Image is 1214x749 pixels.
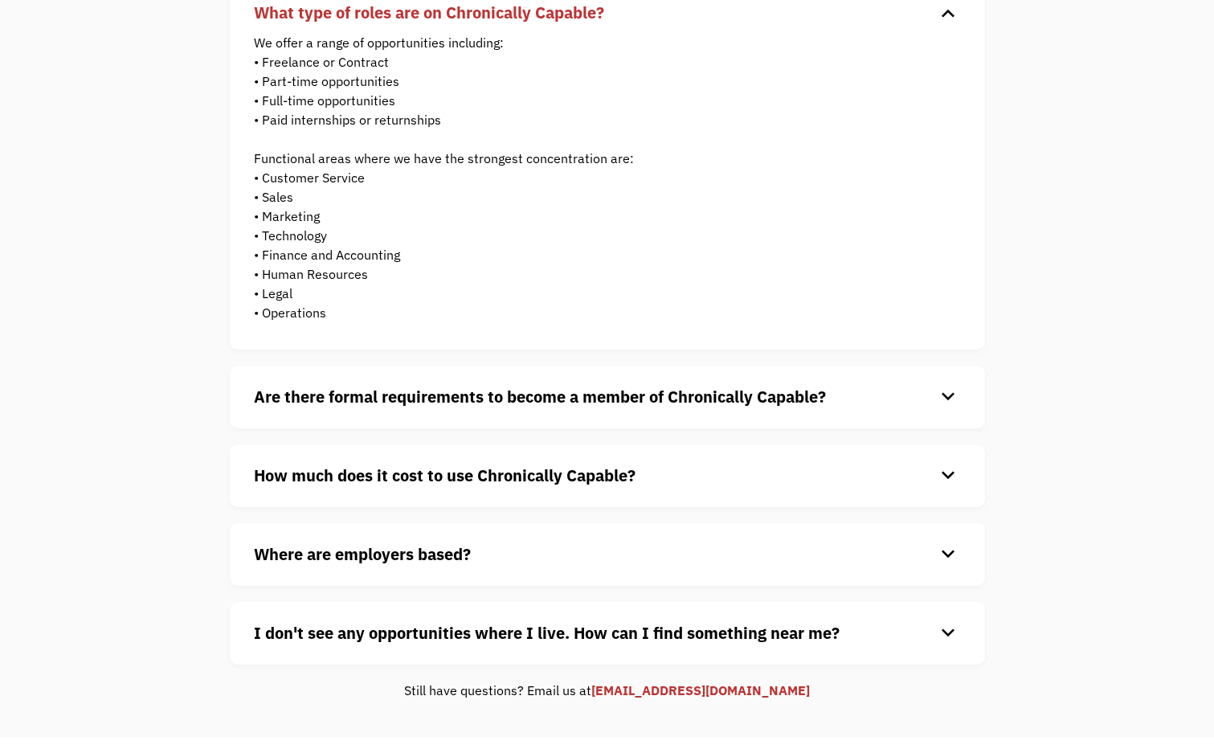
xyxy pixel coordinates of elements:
strong: Where are employers based? [254,543,471,565]
strong: I don't see any opportunities where I live. How can I find something near me? [254,622,840,644]
strong: What type of roles are on Chronically Capable? [254,2,604,23]
div: keyboard_arrow_down [935,385,961,409]
p: We offer a range of opportunities including: • Freelance or Contract • Part-time opportunities • ... [254,33,937,322]
strong: How much does it cost to use Chronically Capable? [254,465,636,486]
div: keyboard_arrow_down [935,621,961,645]
div: keyboard_arrow_down [935,542,961,567]
a: [EMAIL_ADDRESS][DOMAIN_NAME] [591,682,810,698]
div: keyboard_arrow_down [935,464,961,488]
strong: Are there formal requirements to become a member of Chronically Capable? [254,386,826,407]
div: Still have questions? Email us at [230,681,985,700]
div: keyboard_arrow_down [935,1,961,25]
